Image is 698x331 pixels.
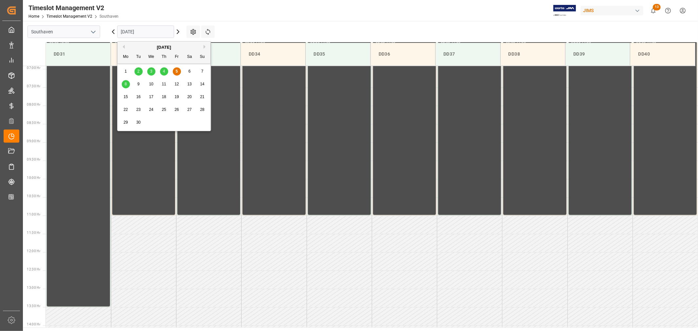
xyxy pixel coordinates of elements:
div: Choose Friday, September 19th, 2025 [173,93,181,101]
button: Next Month [204,45,207,49]
span: 10 [149,82,153,86]
span: 09:30 Hr [27,158,40,161]
div: DD37 [441,48,495,60]
div: month 2025-09 [119,65,209,129]
span: 13 [653,4,661,10]
div: Choose Sunday, September 28th, 2025 [198,106,206,114]
div: Choose Thursday, September 4th, 2025 [160,67,168,76]
span: 09:00 Hr [27,139,40,143]
button: Help Center [661,3,675,18]
span: 2 [137,69,140,74]
span: 25 [162,107,166,112]
div: Choose Saturday, September 13th, 2025 [186,80,194,88]
div: Choose Tuesday, September 16th, 2025 [134,93,143,101]
span: 13:30 Hr [27,304,40,308]
a: Timeslot Management V2 [46,14,92,19]
span: 9 [137,82,140,86]
span: 19 [174,95,179,99]
span: 07:30 Hr [27,84,40,88]
span: 12 [174,82,179,86]
button: Previous Month [121,45,125,49]
div: Tu [134,53,143,61]
div: We [147,53,155,61]
span: 07:00 Hr [27,66,40,70]
div: Choose Thursday, September 25th, 2025 [160,106,168,114]
button: show 13 new notifications [646,3,661,18]
div: Choose Saturday, September 6th, 2025 [186,67,194,76]
span: 3 [150,69,152,74]
div: DD31 [51,48,105,60]
div: Choose Wednesday, September 3rd, 2025 [147,67,155,76]
span: 08:30 Hr [27,121,40,125]
div: Timeslot Management V2 [28,3,118,13]
span: 23 [136,107,140,112]
div: Choose Tuesday, September 30th, 2025 [134,118,143,127]
div: Choose Friday, September 12th, 2025 [173,80,181,88]
span: 13 [187,82,191,86]
div: Choose Monday, September 29th, 2025 [122,118,130,127]
span: 20 [187,95,191,99]
span: 10:00 Hr [27,176,40,180]
img: Exertis%20JAM%20-%20Email%20Logo.jpg_1722504956.jpg [553,5,576,16]
span: 28 [200,107,204,112]
div: Fr [173,53,181,61]
div: Choose Sunday, September 21st, 2025 [198,93,206,101]
div: Su [198,53,206,61]
div: Choose Monday, September 22nd, 2025 [122,106,130,114]
div: Choose Monday, September 15th, 2025 [122,93,130,101]
span: 29 [123,120,128,125]
span: 16 [136,95,140,99]
div: Sa [186,53,194,61]
span: 11:00 Hr [27,213,40,216]
div: Choose Tuesday, September 23rd, 2025 [134,106,143,114]
span: 14 [200,82,204,86]
span: 21 [200,95,204,99]
div: Choose Friday, September 5th, 2025 [173,67,181,76]
a: Home [28,14,39,19]
span: 4 [163,69,165,74]
span: 14:00 Hr [27,322,40,326]
span: 12:00 Hr [27,249,40,253]
div: Choose Saturday, September 20th, 2025 [186,93,194,101]
button: open menu [88,27,98,37]
div: Choose Monday, September 1st, 2025 [122,67,130,76]
div: DD32 [116,48,170,60]
div: JIMS [581,6,643,15]
span: 30 [136,120,140,125]
button: JIMS [581,4,646,17]
span: 27 [187,107,191,112]
div: Th [160,53,168,61]
div: Choose Thursday, September 18th, 2025 [160,93,168,101]
div: DD35 [311,48,365,60]
span: 12:30 Hr [27,268,40,271]
div: DD38 [506,48,560,60]
div: Choose Wednesday, September 17th, 2025 [147,93,155,101]
span: 7 [201,69,204,74]
div: Choose Sunday, September 14th, 2025 [198,80,206,88]
div: Choose Tuesday, September 9th, 2025 [134,80,143,88]
span: 11 [162,82,166,86]
div: Mo [122,53,130,61]
span: 26 [174,107,179,112]
div: Choose Wednesday, September 10th, 2025 [147,80,155,88]
span: 15 [123,95,128,99]
span: 24 [149,107,153,112]
div: Choose Saturday, September 27th, 2025 [186,106,194,114]
span: 22 [123,107,128,112]
div: Choose Thursday, September 11th, 2025 [160,80,168,88]
span: 6 [188,69,191,74]
span: 1 [125,69,127,74]
span: 17 [149,95,153,99]
span: 13:00 Hr [27,286,40,289]
span: 18 [162,95,166,99]
div: Choose Monday, September 8th, 2025 [122,80,130,88]
span: 8 [125,82,127,86]
input: MM-DD-YYYY [117,26,174,38]
div: Choose Sunday, September 7th, 2025 [198,67,206,76]
span: 08:00 Hr [27,103,40,106]
div: Choose Wednesday, September 24th, 2025 [147,106,155,114]
input: Type to search/select [27,26,100,38]
div: DD34 [246,48,300,60]
div: [DATE] [117,44,210,51]
span: 5 [176,69,178,74]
